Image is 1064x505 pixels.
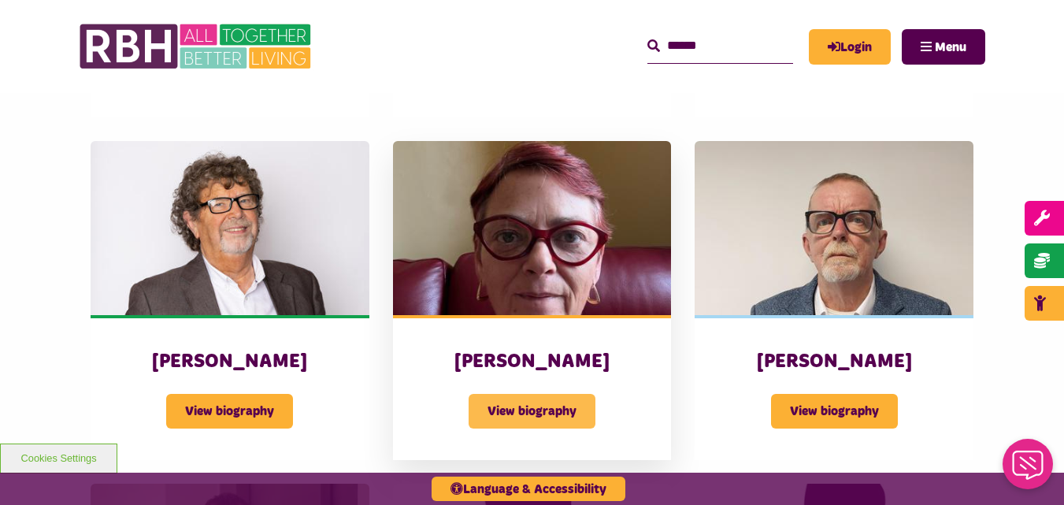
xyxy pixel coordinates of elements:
[809,29,891,65] a: MyRBH
[771,394,898,429] span: View biography
[393,141,672,315] img: Sam Scotson
[993,434,1064,505] iframe: Netcall Web Assistant for live chat
[122,350,338,374] h3: [PERSON_NAME]
[695,141,973,460] a: [PERSON_NAME] View biography
[432,477,625,501] button: Language & Accessibility
[424,350,640,374] h3: [PERSON_NAME]
[695,141,973,315] img: Antony Mallinson
[726,350,942,374] h3: [PERSON_NAME]
[393,141,672,460] a: [PERSON_NAME] View biography
[935,41,966,54] span: Menu
[79,16,315,77] img: RBH
[91,141,369,460] a: [PERSON_NAME] View biography
[166,394,293,429] span: View biography
[647,29,793,63] input: Search
[469,394,595,429] span: View biography
[902,29,985,65] button: Navigation
[91,141,369,315] img: Mark Slater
